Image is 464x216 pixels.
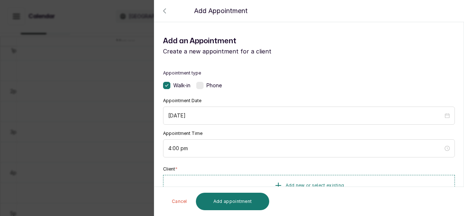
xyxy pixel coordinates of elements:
[206,82,222,89] span: Phone
[196,193,270,210] button: Add appointment
[163,175,455,196] button: Add new or select existing
[163,166,178,172] label: Client
[168,144,443,152] input: Select time
[163,47,455,56] p: Create a new appointment for a client
[168,112,443,120] input: Select date
[194,6,248,16] p: Add Appointment
[166,193,193,210] button: Cancel
[286,183,344,188] span: Add new or select existing
[163,70,455,76] label: Appointment type
[163,131,202,136] label: Appointment Time
[173,82,190,89] span: Walk-in
[163,98,201,104] label: Appointment Date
